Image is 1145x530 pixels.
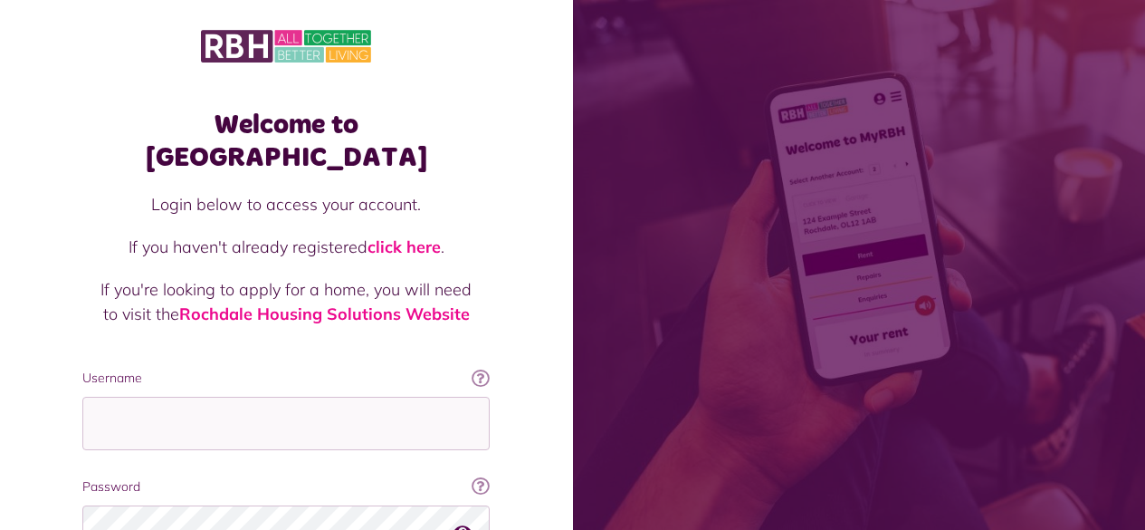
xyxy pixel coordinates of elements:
img: MyRBH [201,27,371,65]
label: Username [82,369,490,388]
a: Rochdale Housing Solutions Website [179,304,470,324]
p: If you're looking to apply for a home, you will need to visit the [100,277,472,326]
p: If you haven't already registered . [100,235,472,259]
p: Login below to access your account. [100,192,472,217]
a: click here [367,236,441,257]
h1: Welcome to [GEOGRAPHIC_DATA] [82,109,490,174]
label: Password [82,477,490,496]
